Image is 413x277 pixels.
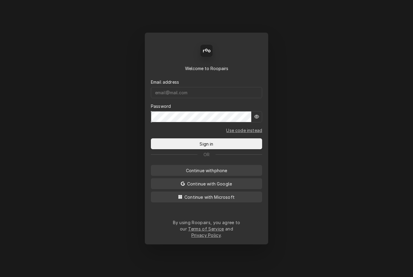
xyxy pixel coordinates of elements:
div: By using Roopairs, you agree to our and . [173,219,240,238]
div: Welcome to Roopairs [151,65,262,72]
span: Continue with phone [185,167,229,174]
button: Sign in [151,138,262,149]
button: Continue with Microsoft [151,192,262,202]
a: Privacy Policy [191,233,221,238]
button: Continue withphone [151,165,262,176]
button: Continue with Google [151,178,262,189]
span: Sign in [198,141,214,147]
input: email@mail.com [151,87,262,98]
div: Or [151,151,262,158]
label: Email address [151,79,179,85]
a: Go to Email and code form [226,127,262,134]
a: Terms of Service [188,226,224,231]
span: Continue with Microsoft [183,194,236,200]
label: Password [151,103,171,109]
span: Continue with Google [186,181,233,187]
